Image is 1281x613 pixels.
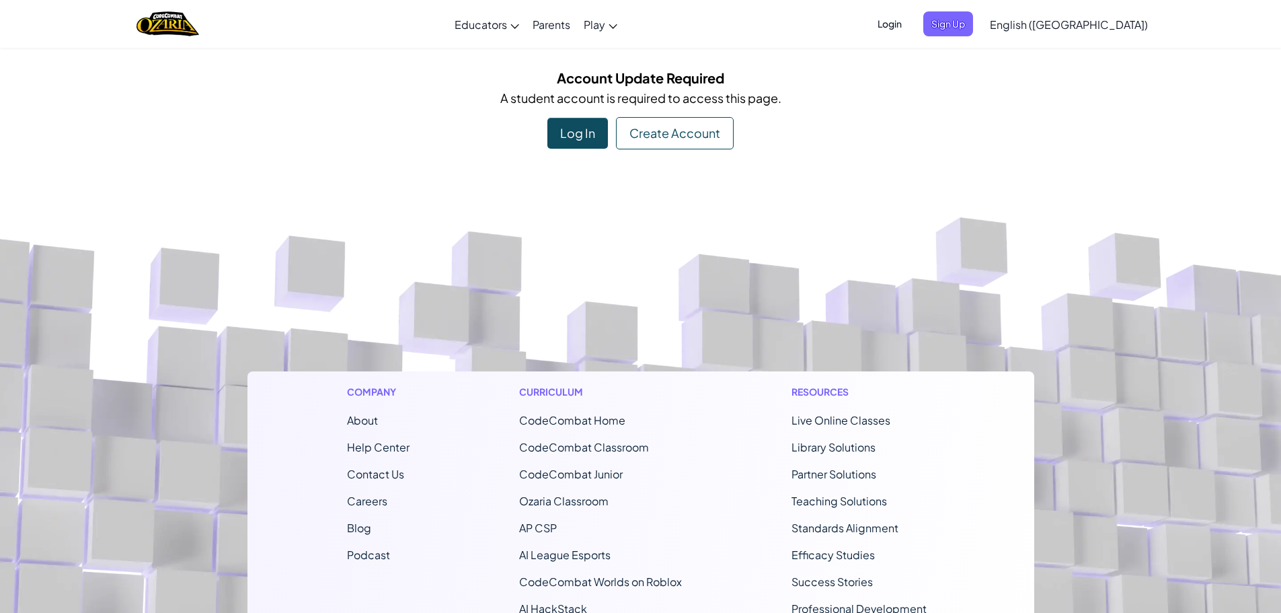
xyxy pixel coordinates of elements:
[347,494,387,508] a: Careers
[258,88,1024,108] p: A student account is required to access this page.
[791,548,875,562] a: Efficacy Studies
[791,575,873,589] a: Success Stories
[791,521,898,535] a: Standards Alignment
[519,548,611,562] a: AI League Esports
[519,467,623,481] a: CodeCombat Junior
[791,413,890,427] a: Live Online Classes
[791,494,887,508] a: Teaching Solutions
[519,494,609,508] a: Ozaria Classroom
[990,17,1148,32] span: English ([GEOGRAPHIC_DATA])
[983,6,1155,42] a: English ([GEOGRAPHIC_DATA])
[347,413,378,427] a: About
[923,11,973,36] button: Sign Up
[519,521,557,535] a: AP CSP
[616,117,734,149] div: Create Account
[519,575,682,589] a: CodeCombat Worlds on Roblox
[526,6,577,42] a: Parents
[137,10,199,38] a: Ozaria by CodeCombat logo
[347,467,404,481] span: Contact Us
[137,10,199,38] img: Home
[584,17,605,32] span: Play
[519,440,649,454] a: CodeCombat Classroom
[791,467,876,481] a: Partner Solutions
[455,17,507,32] span: Educators
[791,385,935,399] h1: Resources
[448,6,526,42] a: Educators
[347,385,410,399] h1: Company
[347,521,371,535] a: Blog
[547,118,608,149] div: Log In
[577,6,624,42] a: Play
[791,440,876,454] a: Library Solutions
[347,440,410,454] a: Help Center
[869,11,910,36] button: Login
[258,67,1024,88] h5: Account Update Required
[519,385,682,399] h1: Curriculum
[519,413,625,427] span: CodeCombat Home
[347,548,390,562] a: Podcast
